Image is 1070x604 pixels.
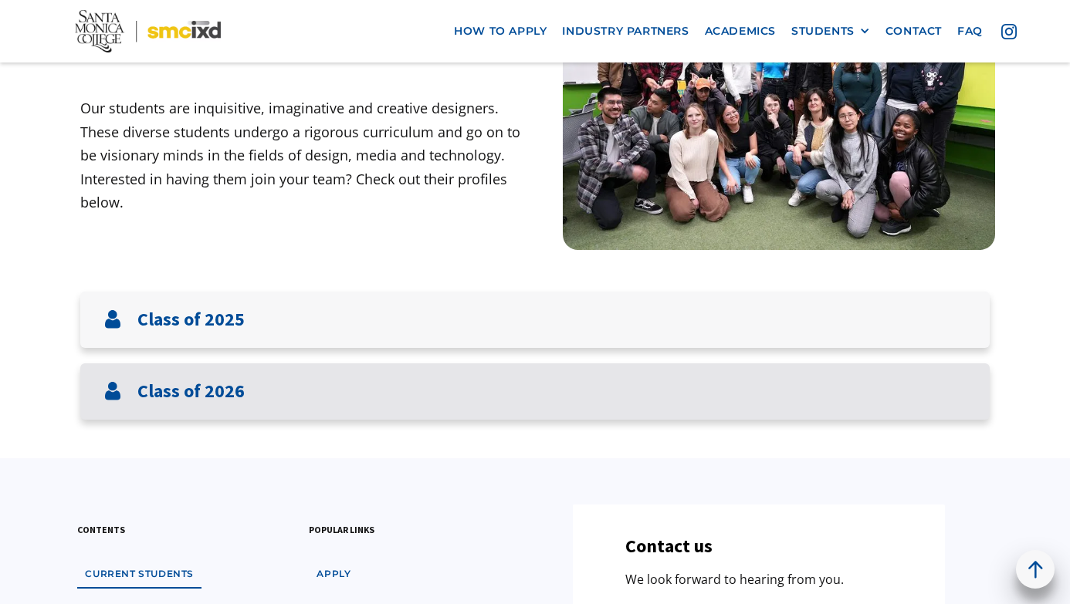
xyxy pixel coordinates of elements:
[77,560,201,589] a: Current students
[625,535,713,558] h3: Contact us
[137,380,245,403] h3: Class of 2026
[791,25,870,38] div: STUDENTS
[75,10,221,52] img: Santa Monica College - SMC IxD logo
[103,310,122,329] img: User icon
[1001,24,1017,39] img: icon - instagram
[309,560,358,589] a: apply
[446,17,554,46] a: how to apply
[309,522,374,537] h3: popular links
[103,382,122,400] img: User icon
[137,309,245,331] h3: Class of 2025
[791,25,855,38] div: STUDENTS
[554,17,696,46] a: industry partners
[77,522,125,537] h3: contents
[697,17,784,46] a: Academics
[80,96,535,214] p: Our students are inquisitive, imaginative and creative designers. These diverse students undergo ...
[625,569,844,590] p: We look forward to hearing from you.
[950,17,990,46] a: faq
[1016,550,1055,589] a: back to top
[878,17,950,46] a: contact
